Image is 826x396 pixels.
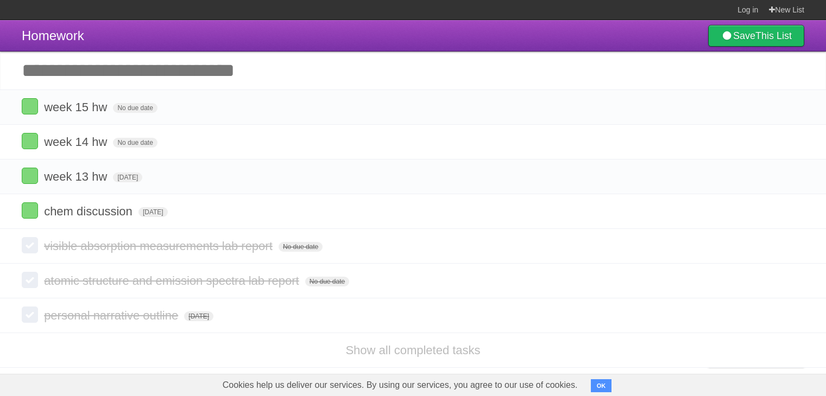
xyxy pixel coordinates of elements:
span: chem discussion [44,205,135,218]
span: [DATE] [138,207,168,217]
button: OK [591,379,612,392]
span: No due date [305,277,349,286]
span: [DATE] [184,311,213,321]
a: Show all completed tasks [345,343,480,357]
span: No due date [279,242,323,252]
label: Done [22,306,38,323]
span: personal narrative outline [44,309,181,322]
span: week 14 hw [44,135,110,149]
span: atomic structure and emission spectra lab report [44,274,302,288]
span: Cookies help us deliver our services. By using our services, you agree to our use of cookies. [212,374,589,396]
label: Done [22,237,38,253]
span: visible absorption measurements lab report [44,239,275,253]
span: Homework [22,28,84,43]
label: Done [22,272,38,288]
label: Done [22,202,38,219]
label: Done [22,133,38,149]
span: [DATE] [113,173,142,182]
span: week 15 hw [44,100,110,114]
b: This List [755,30,792,41]
span: No due date [113,103,157,113]
label: Done [22,98,38,114]
label: Done [22,168,38,184]
a: SaveThis List [708,25,804,47]
span: week 13 hw [44,170,110,183]
span: No due date [113,138,157,148]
